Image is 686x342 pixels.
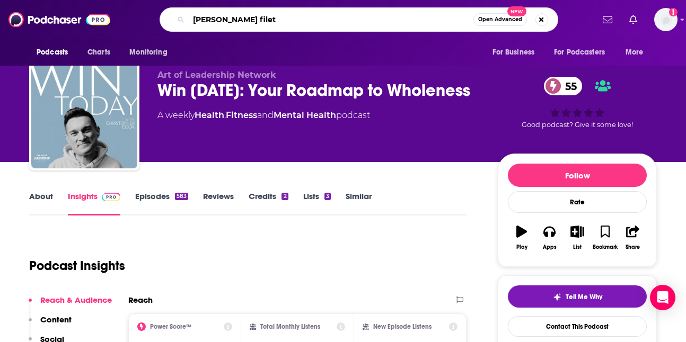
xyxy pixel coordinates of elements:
[160,7,558,32] div: Search podcasts, credits, & more...
[599,11,617,29] a: Show notifications dropdown
[40,314,72,325] p: Content
[29,258,125,274] h1: Podcast Insights
[573,244,582,250] div: List
[102,193,120,201] img: Podchaser Pro
[324,193,331,200] div: 3
[591,219,619,257] button: Bookmark
[195,110,224,120] a: Health
[654,8,678,31] img: User Profile
[346,191,372,215] a: Similar
[566,293,602,301] span: Tell Me Why
[282,193,288,200] div: 2
[37,45,68,60] span: Podcasts
[593,244,618,250] div: Bookmark
[516,244,527,250] div: Play
[507,6,526,16] span: New
[508,164,647,187] button: Follow
[129,45,167,60] span: Monitoring
[492,45,534,60] span: For Business
[485,42,548,62] button: open menu
[150,323,191,330] h2: Power Score™
[29,191,53,215] a: About
[260,323,320,330] h2: Total Monthly Listens
[547,42,620,62] button: open menu
[224,110,226,120] span: ,
[226,110,257,120] a: Fitness
[29,314,72,334] button: Content
[8,10,110,30] img: Podchaser - Follow, Share and Rate Podcasts
[625,11,641,29] a: Show notifications dropdown
[522,121,633,129] span: Good podcast? Give it some love!
[189,11,473,28] input: Search podcasts, credits, & more...
[553,293,561,301] img: tell me why sparkle
[626,244,640,250] div: Share
[29,42,82,62] button: open menu
[40,295,112,305] p: Reach & Audience
[508,191,647,213] div: Rate
[274,110,336,120] a: Mental Health
[303,191,331,215] a: Lists3
[535,219,563,257] button: Apps
[626,45,644,60] span: More
[508,219,535,257] button: Play
[29,295,112,314] button: Reach & Audience
[555,77,582,95] span: 55
[68,191,120,215] a: InsightsPodchaser Pro
[508,285,647,308] button: tell me why sparkleTell Me Why
[508,316,647,337] a: Contact This Podcast
[249,191,288,215] a: Credits2
[128,295,153,305] h2: Reach
[373,323,432,330] h2: New Episode Listens
[31,62,137,168] img: Win Today: Your Roadmap to Wholeness
[650,285,675,310] div: Open Intercom Messenger
[473,13,527,26] button: Open AdvancedNew
[618,42,657,62] button: open menu
[135,191,188,215] a: Episodes583
[157,70,276,80] span: Art of Leadership Network
[478,17,522,22] span: Open Advanced
[669,8,678,16] svg: Add a profile image
[175,193,188,200] div: 583
[498,70,657,136] div: 55Good podcast? Give it some love!
[81,42,117,62] a: Charts
[619,219,647,257] button: Share
[257,110,274,120] span: and
[87,45,110,60] span: Charts
[554,45,605,60] span: For Podcasters
[543,244,557,250] div: Apps
[564,219,591,257] button: List
[122,42,181,62] button: open menu
[544,77,582,95] a: 55
[654,8,678,31] span: Logged in as heidi.egloff
[203,191,234,215] a: Reviews
[654,8,678,31] button: Show profile menu
[157,109,370,122] div: A weekly podcast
